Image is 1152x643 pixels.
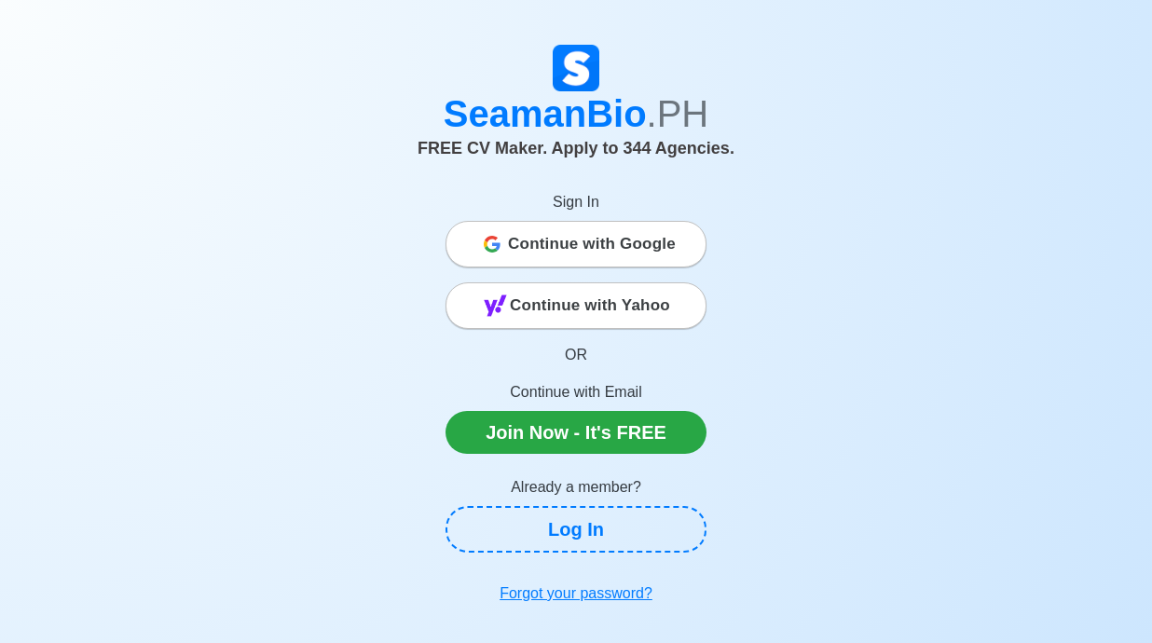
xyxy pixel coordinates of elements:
[508,226,676,263] span: Continue with Google
[510,287,670,324] span: Continue with Yahoo
[647,93,709,134] span: .PH
[446,411,706,454] a: Join Now - It's FREE
[446,282,706,329] button: Continue with Yahoo
[446,506,706,553] a: Log In
[553,45,599,91] img: Logo
[418,139,734,157] span: FREE CV Maker. Apply to 344 Agencies.
[446,191,706,213] p: Sign In
[446,344,706,366] p: OR
[446,381,706,404] p: Continue with Email
[446,575,706,612] a: Forgot your password?
[59,91,1093,136] h1: SeamanBio
[446,476,706,499] p: Already a member?
[446,221,706,267] button: Continue with Google
[500,585,652,601] u: Forgot your password?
